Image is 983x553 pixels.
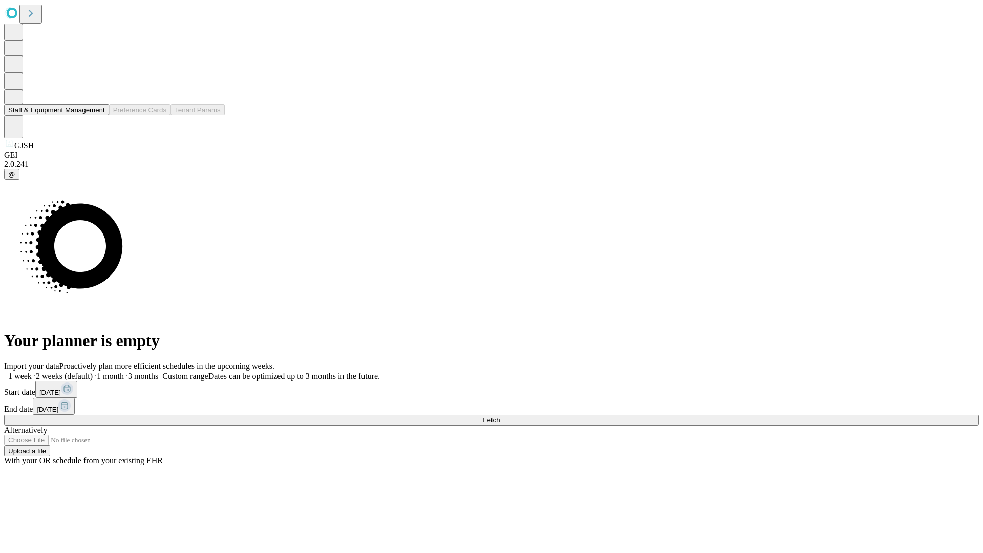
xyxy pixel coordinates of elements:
div: GEI [4,151,979,160]
button: Upload a file [4,445,50,456]
h1: Your planner is empty [4,331,979,350]
button: @ [4,169,19,180]
button: Preference Cards [109,104,170,115]
button: [DATE] [33,398,75,415]
span: [DATE] [39,389,61,396]
span: 1 week [8,372,32,380]
span: Alternatively [4,426,47,434]
button: [DATE] [35,381,77,398]
span: With your OR schedule from your existing EHR [4,456,163,465]
span: 2 weeks (default) [36,372,93,380]
span: Fetch [483,416,500,424]
span: Dates can be optimized up to 3 months in the future. [208,372,380,380]
span: @ [8,171,15,178]
div: 2.0.241 [4,160,979,169]
div: Start date [4,381,979,398]
span: 1 month [97,372,124,380]
span: 3 months [128,372,158,380]
span: Custom range [162,372,208,380]
span: GJSH [14,141,34,150]
button: Tenant Params [170,104,225,115]
button: Fetch [4,415,979,426]
button: Staff & Equipment Management [4,104,109,115]
span: Proactively plan more efficient schedules in the upcoming weeks. [59,361,274,370]
span: [DATE] [37,406,58,413]
div: End date [4,398,979,415]
span: Import your data [4,361,59,370]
